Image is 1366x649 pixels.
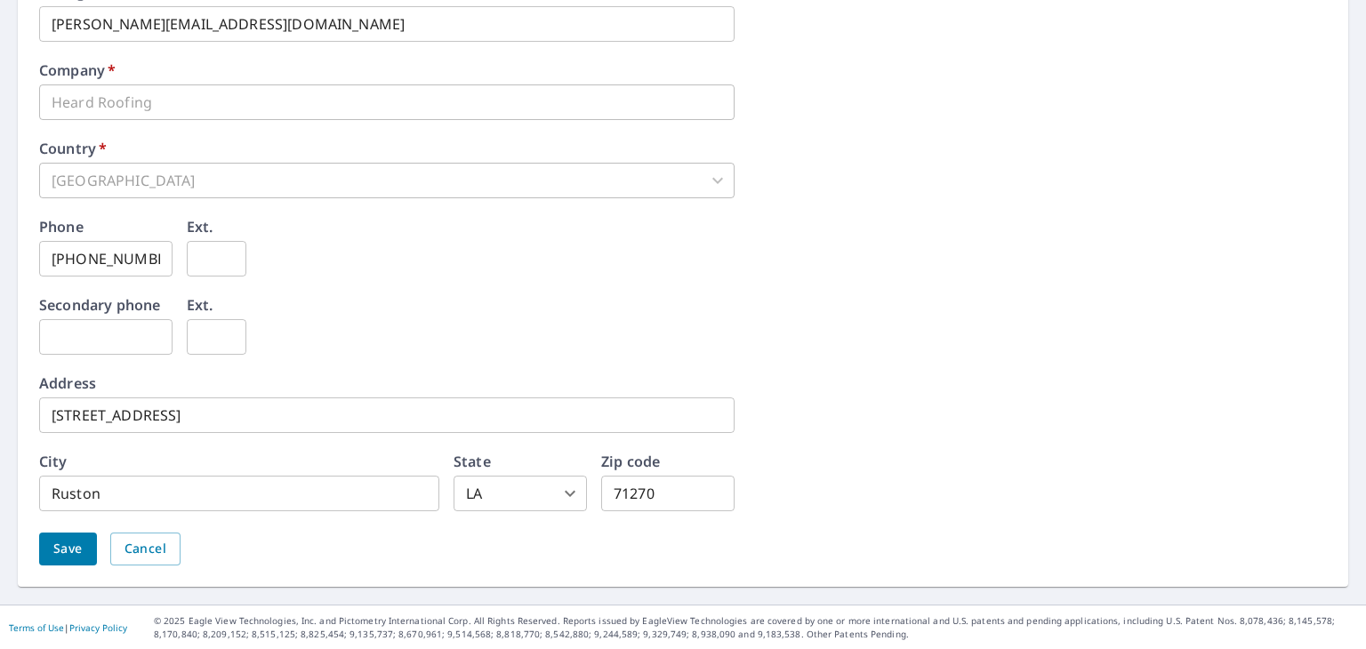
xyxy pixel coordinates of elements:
[187,298,213,312] label: Ext.
[9,622,127,633] p: |
[39,141,107,156] label: Country
[154,614,1357,641] p: © 2025 Eagle View Technologies, Inc. and Pictometry International Corp. All Rights Reserved. Repo...
[39,376,96,390] label: Address
[454,454,491,469] label: State
[39,220,84,234] label: Phone
[187,220,213,234] label: Ext.
[39,454,68,469] label: City
[39,163,735,198] div: [GEOGRAPHIC_DATA]
[110,533,181,565] button: Cancel
[69,621,127,634] a: Privacy Policy
[39,63,116,77] label: Company
[454,476,587,511] div: LA
[9,621,64,634] a: Terms of Use
[601,454,660,469] label: Zip code
[39,533,97,565] button: Save
[125,538,166,560] span: Cancel
[39,298,160,312] label: Secondary phone
[53,538,83,560] span: Save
